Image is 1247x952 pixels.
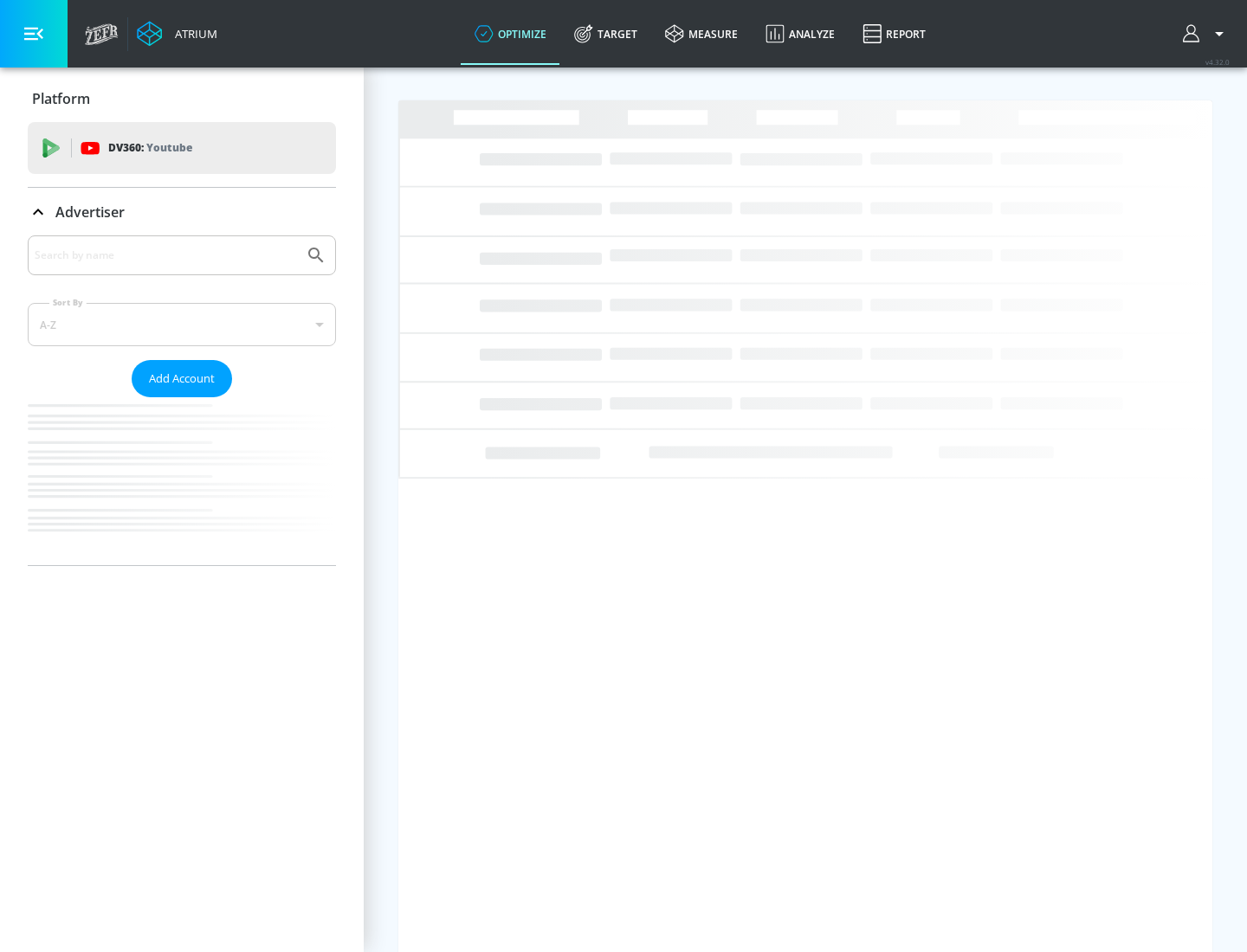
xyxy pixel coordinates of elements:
button: Add Account [132,360,232,397]
nav: list of Advertiser [28,397,336,565]
a: measure [651,3,752,65]
div: DV360: Youtube [28,122,336,174]
span: Add Account [149,369,215,389]
div: Atrium [168,26,217,42]
span: v 4.32.0 [1205,57,1230,67]
a: Report [849,3,940,65]
div: Advertiser [28,188,336,236]
input: Search by name [35,244,297,267]
a: Analyze [752,3,849,65]
p: Platform [32,89,90,108]
a: optimize [461,3,560,65]
p: DV360: [108,138,192,158]
div: A-Z [28,303,336,346]
label: Sort By [49,297,87,308]
p: Youtube [146,138,192,157]
p: Advertiser [55,203,125,222]
div: Platform [28,74,336,123]
a: Target [560,3,651,65]
a: Atrium [137,21,217,47]
div: Advertiser [28,235,336,565]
